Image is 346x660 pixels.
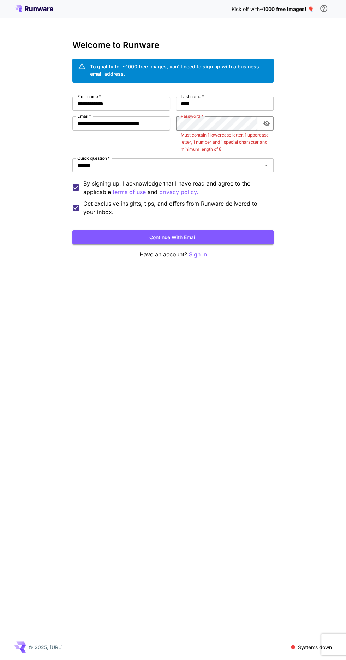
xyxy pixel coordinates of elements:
[72,40,274,50] h3: Welcome to Runware
[113,188,146,196] p: terms of use
[261,161,271,170] button: Open
[181,93,204,99] label: Last name
[77,113,91,119] label: Email
[113,188,146,196] button: By signing up, I acknowledge that I have read and agree to the applicable and privacy policy.
[181,132,269,153] p: Must contain 1 lowercase letter, 1 uppercase letter, 1 number and 1 special character and minimum...
[260,6,314,12] span: ~1000 free images! 🎈
[83,179,268,196] p: By signing up, I acknowledge that I have read and agree to the applicable and
[181,113,203,119] label: Password
[159,188,198,196] p: privacy policy.
[29,643,63,651] p: © 2025, [URL]
[72,250,274,259] p: Have an account?
[317,1,331,16] button: In order to qualify for free credit, you need to sign up with a business email address and click ...
[298,643,332,651] p: Systems down
[90,63,268,78] div: To qualify for ~1000 free images, you’ll need to sign up with a business email address.
[83,199,268,216] span: Get exclusive insights, tips, and offers from Runware delivered to your inbox.
[77,93,101,99] label: First name
[72,230,274,245] button: Continue with email
[77,155,110,161] label: Quick question
[189,250,207,259] button: Sign in
[260,117,273,130] button: toggle password visibility
[232,6,260,12] span: Kick off with
[159,188,198,196] button: By signing up, I acknowledge that I have read and agree to the applicable terms of use and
